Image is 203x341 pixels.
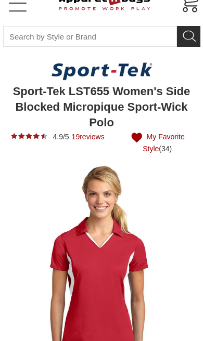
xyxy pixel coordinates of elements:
[177,26,200,47] button: Search
[3,26,177,47] input: Search By Style or Brand
[5,84,198,130] h1: Sport-Tek LST655 Women's Side Blocked Micropique Sport-Wick Polo
[50,130,71,143] span: /
[53,133,62,141] span: 4.9
[10,133,47,141] a: 19 reviews
[182,27,197,43] img: search icon
[72,133,105,141] a: 19reviews
[10,133,47,140] span: Rating: 4.9/5
[143,133,185,153] a: My Favorite Style
[50,61,153,81] img: Shop Sport Tek
[159,145,172,153] span: (34)
[72,133,80,141] span: 19
[65,133,69,141] span: 5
